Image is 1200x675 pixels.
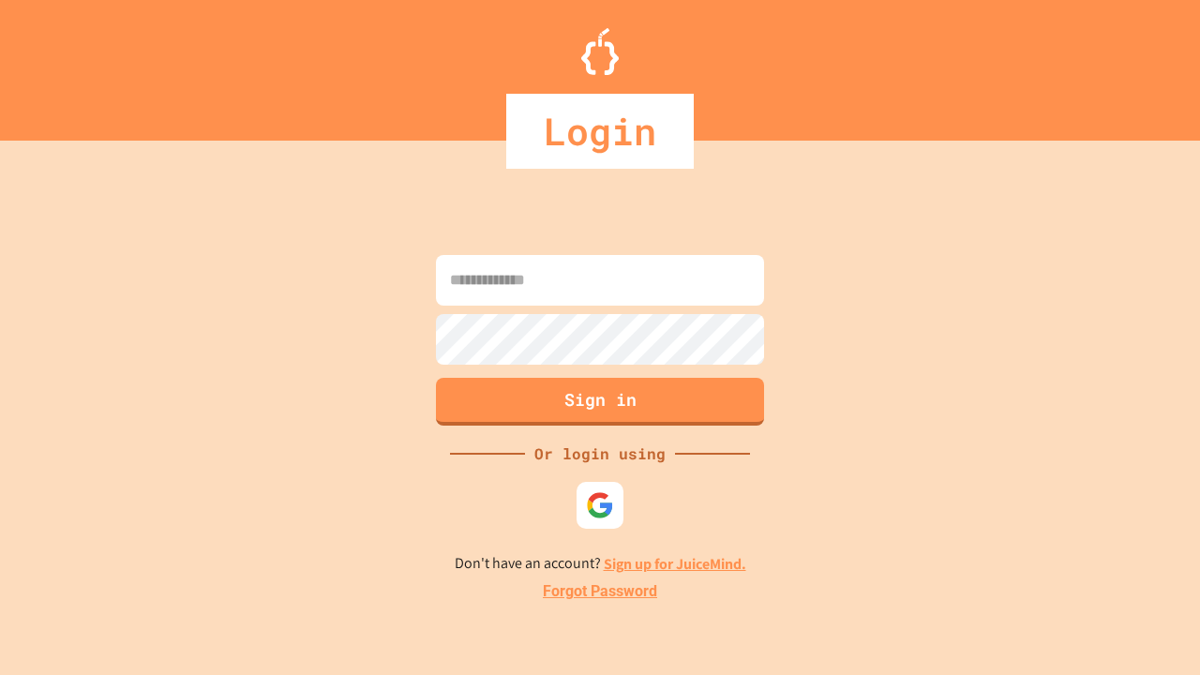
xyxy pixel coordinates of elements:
[604,554,746,574] a: Sign up for JuiceMind.
[586,491,614,519] img: google-icon.svg
[525,442,675,465] div: Or login using
[506,94,694,169] div: Login
[455,552,746,576] p: Don't have an account?
[436,378,764,426] button: Sign in
[581,28,619,75] img: Logo.svg
[543,580,657,603] a: Forgot Password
